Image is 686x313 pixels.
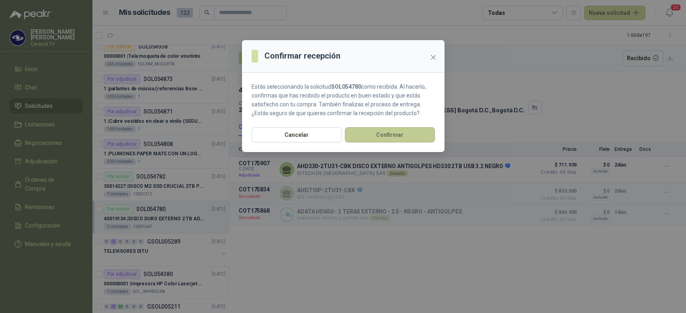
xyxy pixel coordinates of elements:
[252,127,342,142] button: Cancelar
[331,83,361,90] strong: SOL054780
[264,50,340,62] h3: Confirmar recepción
[345,127,435,142] button: Confirmar
[430,54,436,61] span: close
[427,51,440,64] button: Close
[252,82,435,118] p: Estás seleccionando la solicitud como recibida. Al hacerlo, confirmas que has recibido el product...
